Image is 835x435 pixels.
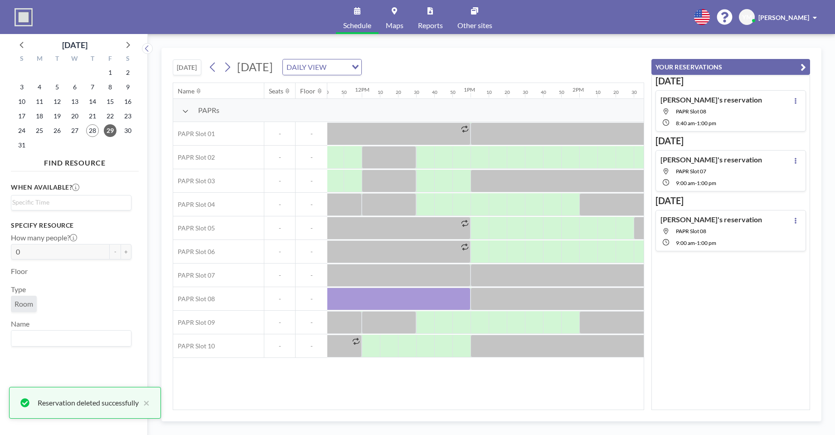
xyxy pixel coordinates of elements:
[12,332,126,344] input: Search for option
[86,81,99,93] span: Thursday, August 7, 2025
[505,89,510,95] div: 20
[464,86,475,93] div: 1PM
[173,248,215,256] span: PAPR Slot 06
[631,89,637,95] div: 30
[296,177,327,185] span: -
[613,89,619,95] div: 20
[83,54,101,65] div: T
[457,22,492,29] span: Other sites
[15,95,28,108] span: Sunday, August 10, 2025
[68,81,81,93] span: Wednesday, August 6, 2025
[119,54,136,65] div: S
[418,22,443,29] span: Reports
[296,248,327,256] span: -
[51,110,63,122] span: Tuesday, August 19, 2025
[676,108,706,115] span: PAPR Slot 08
[121,244,131,259] button: +
[51,124,63,137] span: Tuesday, August 26, 2025
[104,66,117,79] span: Friday, August 1, 2025
[695,120,697,127] span: -
[296,295,327,303] span: -
[396,89,401,95] div: 20
[15,139,28,152] span: Sunday, August 31, 2025
[51,81,63,93] span: Tuesday, August 5, 2025
[11,285,26,294] label: Type
[660,95,762,104] h4: [PERSON_NAME]'s reservation
[178,87,194,95] div: Name
[676,168,706,175] span: PAPR Slot 07
[173,318,215,327] span: PAPR Slot 09
[12,197,126,207] input: Search for option
[11,155,139,167] h4: FIND RESOURCE
[285,61,328,73] span: DAILY VIEW
[296,271,327,279] span: -
[173,342,215,350] span: PAPR Slot 10
[33,95,46,108] span: Monday, August 11, 2025
[51,95,63,108] span: Tuesday, August 12, 2025
[11,267,28,276] label: Floor
[432,89,437,95] div: 40
[355,86,369,93] div: 12PM
[121,66,134,79] span: Saturday, August 2, 2025
[173,153,215,161] span: PAPR Slot 02
[695,180,697,186] span: -
[62,39,87,51] div: [DATE]
[237,60,273,73] span: [DATE]
[198,106,219,115] span: PAPRs
[573,86,584,93] div: 2PM
[660,215,762,224] h4: [PERSON_NAME]'s reservation
[11,319,29,328] label: Name
[173,200,215,209] span: PAPR Slot 04
[296,130,327,138] span: -
[11,196,131,209] div: Search for option
[378,89,383,95] div: 10
[104,81,117,93] span: Friday, August 8, 2025
[15,299,33,308] span: Room
[104,95,117,108] span: Friday, August 15, 2025
[68,95,81,108] span: Wednesday, August 13, 2025
[742,13,752,21] span: YM
[386,22,403,29] span: Maps
[264,177,295,185] span: -
[173,271,215,279] span: PAPR Slot 07
[15,110,28,122] span: Sunday, August 17, 2025
[38,397,139,408] div: Reservation deleted successfully
[264,295,295,303] span: -
[68,124,81,137] span: Wednesday, August 27, 2025
[264,224,295,232] span: -
[264,271,295,279] span: -
[68,110,81,122] span: Wednesday, August 20, 2025
[264,130,295,138] span: -
[11,331,131,346] div: Search for option
[15,81,28,93] span: Sunday, August 3, 2025
[173,224,215,232] span: PAPR Slot 05
[121,81,134,93] span: Saturday, August 9, 2025
[264,153,295,161] span: -
[676,120,695,127] span: 8:40 AM
[139,397,150,408] button: close
[450,89,456,95] div: 50
[676,180,695,186] span: 9:00 AM
[655,75,806,87] h3: [DATE]
[264,342,295,350] span: -
[121,124,134,137] span: Saturday, August 30, 2025
[13,54,31,65] div: S
[31,54,49,65] div: M
[121,95,134,108] span: Saturday, August 16, 2025
[486,89,492,95] div: 10
[697,120,716,127] span: 1:00 PM
[104,110,117,122] span: Friday, August 22, 2025
[296,224,327,232] span: -
[655,195,806,206] h3: [DATE]
[296,153,327,161] span: -
[11,221,131,230] h3: Specify resource
[697,239,716,246] span: 1:00 PM
[101,54,119,65] div: F
[86,110,99,122] span: Thursday, August 21, 2025
[343,22,371,29] span: Schedule
[296,318,327,327] span: -
[264,248,295,256] span: -
[264,200,295,209] span: -
[676,239,695,246] span: 9:00 AM
[341,89,347,95] div: 50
